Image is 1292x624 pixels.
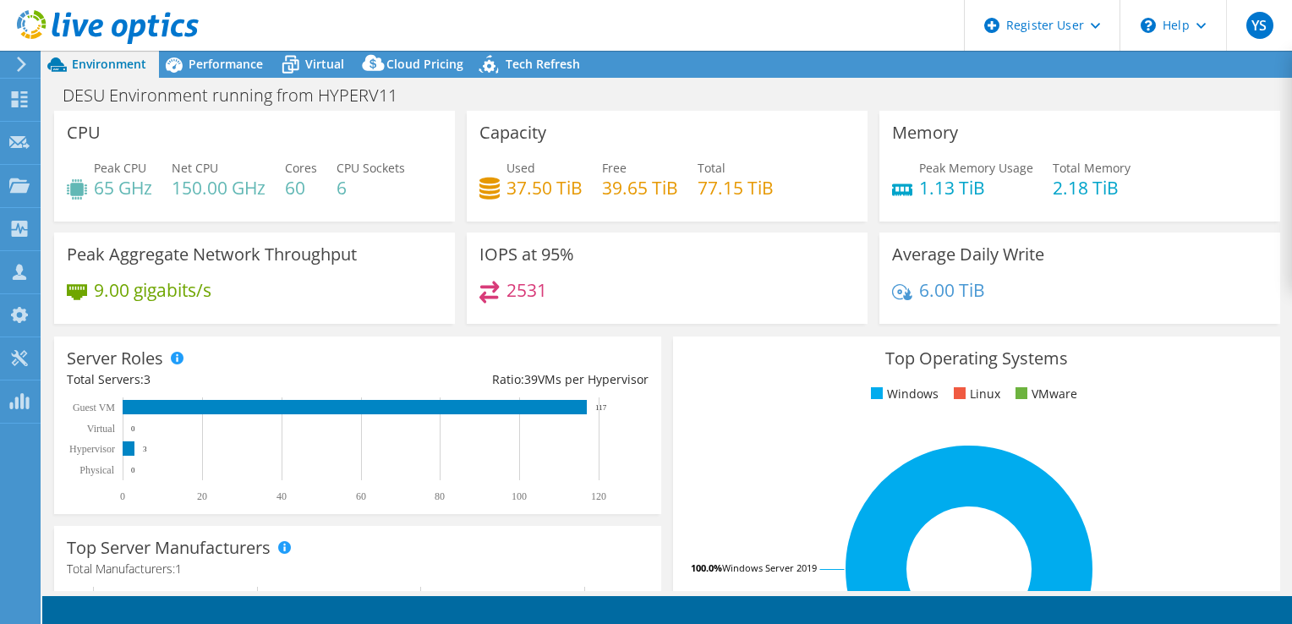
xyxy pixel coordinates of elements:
[67,370,358,389] div: Total Servers:
[595,403,607,412] text: 117
[144,371,151,387] span: 3
[197,490,207,502] text: 20
[67,245,357,264] h3: Peak Aggregate Network Throughput
[55,86,424,105] h1: DESU Environment running from HYPERV11
[67,560,649,578] h4: Total Manufacturers:
[691,561,722,574] tspan: 100.0%
[722,561,817,574] tspan: Windows Server 2019
[276,490,287,502] text: 40
[386,56,463,72] span: Cloud Pricing
[358,370,649,389] div: Ratio: VMs per Hypervisor
[919,281,985,299] h4: 6.00 TiB
[686,349,1267,368] h3: Top Operating Systems
[356,490,366,502] text: 60
[479,123,546,142] h3: Capacity
[506,160,535,176] span: Used
[131,424,135,433] text: 0
[506,178,583,197] h4: 37.50 TiB
[67,349,163,368] h3: Server Roles
[1053,178,1130,197] h4: 2.18 TiB
[285,160,317,176] span: Cores
[94,178,152,197] h4: 65 GHz
[602,178,678,197] h4: 39.65 TiB
[506,281,547,299] h4: 2531
[73,402,115,413] text: Guest VM
[698,160,725,176] span: Total
[69,443,115,455] text: Hypervisor
[1011,385,1077,403] li: VMware
[919,160,1033,176] span: Peak Memory Usage
[87,423,116,435] text: Virtual
[305,56,344,72] span: Virtual
[919,178,1033,197] h4: 1.13 TiB
[591,490,606,502] text: 120
[1141,18,1156,33] svg: \n
[172,178,266,197] h4: 150.00 GHz
[479,245,574,264] h3: IOPS at 95%
[867,385,939,403] li: Windows
[506,56,580,72] span: Tech Refresh
[337,178,405,197] h4: 6
[79,464,114,476] text: Physical
[285,178,317,197] h4: 60
[1053,160,1130,176] span: Total Memory
[131,466,135,474] text: 0
[67,539,271,557] h3: Top Server Manufacturers
[94,281,211,299] h4: 9.00 gigabits/s
[72,56,146,72] span: Environment
[950,385,1000,403] li: Linux
[67,123,101,142] h3: CPU
[435,490,445,502] text: 80
[337,160,405,176] span: CPU Sockets
[189,56,263,72] span: Performance
[602,160,627,176] span: Free
[143,445,147,453] text: 3
[1246,12,1273,39] span: YS
[172,160,218,176] span: Net CPU
[94,160,146,176] span: Peak CPU
[120,490,125,502] text: 0
[698,178,774,197] h4: 77.15 TiB
[524,371,538,387] span: 39
[175,561,182,577] span: 1
[892,123,958,142] h3: Memory
[512,490,527,502] text: 100
[892,245,1044,264] h3: Average Daily Write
